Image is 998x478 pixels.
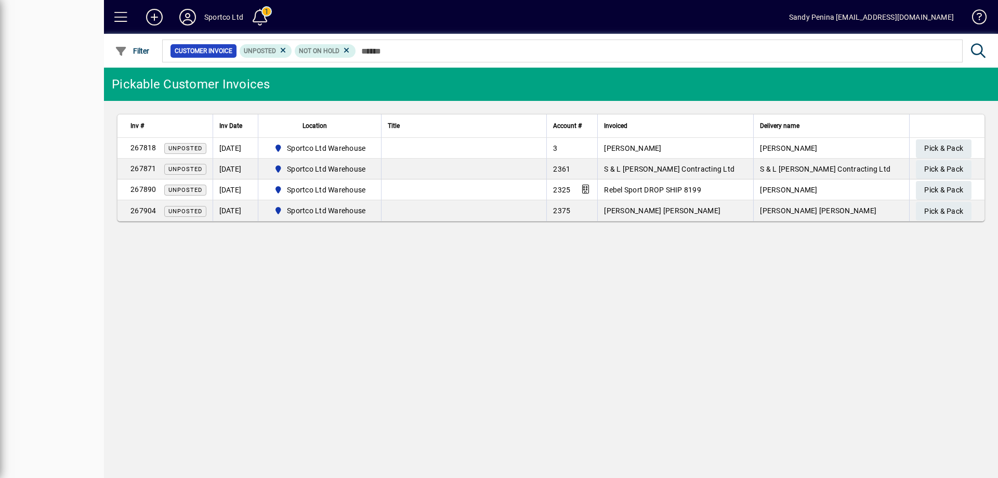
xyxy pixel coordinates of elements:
span: Account # [553,120,582,132]
span: 3 [553,144,557,152]
span: Sportco Ltd Warehouse [287,164,365,174]
span: [PERSON_NAME] [760,144,817,152]
button: Add [138,8,171,27]
span: 2325 [553,186,570,194]
td: [DATE] [213,159,258,179]
div: Sandy Penina [EMAIL_ADDRESS][DOMAIN_NAME] [789,9,954,25]
span: Unposted [168,145,202,152]
span: Unposted [168,187,202,193]
div: Sportco Ltd [204,9,243,25]
span: 2361 [553,165,570,173]
span: Rebel Sport DROP SHIP 8199 [604,186,701,194]
span: Pick & Pack [924,140,963,157]
td: [DATE] [213,138,258,159]
span: [PERSON_NAME] [PERSON_NAME] [604,206,720,215]
span: Pick & Pack [924,203,963,220]
span: Delivery name [760,120,799,132]
span: S & L [PERSON_NAME] Contracting Ltd [604,165,734,173]
span: Sportco Ltd Warehouse [270,163,370,175]
span: S & L [PERSON_NAME] Contracting Ltd [760,165,890,173]
button: Profile [171,8,204,27]
div: Location [265,120,375,132]
mat-chip: Hold Status: Not On Hold [295,44,356,58]
span: 267818 [130,144,156,152]
button: Pick & Pack [916,202,971,221]
div: Title [388,120,540,132]
button: Pick & Pack [916,181,971,200]
span: Not On Hold [299,47,339,55]
span: 2375 [553,206,570,215]
button: Pick & Pack [916,160,971,179]
span: 267890 [130,185,156,193]
div: Pickable Customer Invoices [112,76,270,93]
span: Sportco Ltd Warehouse [287,143,365,153]
span: Filter [115,47,150,55]
a: Knowledge Base [964,2,985,36]
div: Inv Date [219,120,252,132]
div: Delivery name [760,120,903,132]
span: [PERSON_NAME] [760,186,817,194]
div: Invoiced [604,120,747,132]
span: 267871 [130,164,156,173]
mat-chip: Customer Invoice Status: Unposted [240,44,292,58]
td: [DATE] [213,179,258,200]
span: [PERSON_NAME] [604,144,661,152]
td: [DATE] [213,200,258,221]
span: Location [303,120,327,132]
span: [PERSON_NAME] [PERSON_NAME] [760,206,876,215]
div: Account # [553,120,591,132]
span: Pick & Pack [924,182,963,199]
span: Sportco Ltd Warehouse [287,205,365,216]
button: Filter [112,42,152,60]
span: Sportco Ltd Warehouse [270,184,370,196]
span: Sportco Ltd Warehouse [270,204,370,217]
div: Inv # [130,120,206,132]
button: Pick & Pack [916,139,971,158]
span: Sportco Ltd Warehouse [270,142,370,154]
span: Invoiced [604,120,627,132]
span: Inv # [130,120,144,132]
span: Inv Date [219,120,242,132]
span: Title [388,120,400,132]
span: Unposted [168,208,202,215]
span: Customer Invoice [175,46,232,56]
span: Pick & Pack [924,161,963,178]
span: Sportco Ltd Warehouse [287,185,365,195]
span: Unposted [244,47,276,55]
span: Unposted [168,166,202,173]
span: 267904 [130,206,156,215]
